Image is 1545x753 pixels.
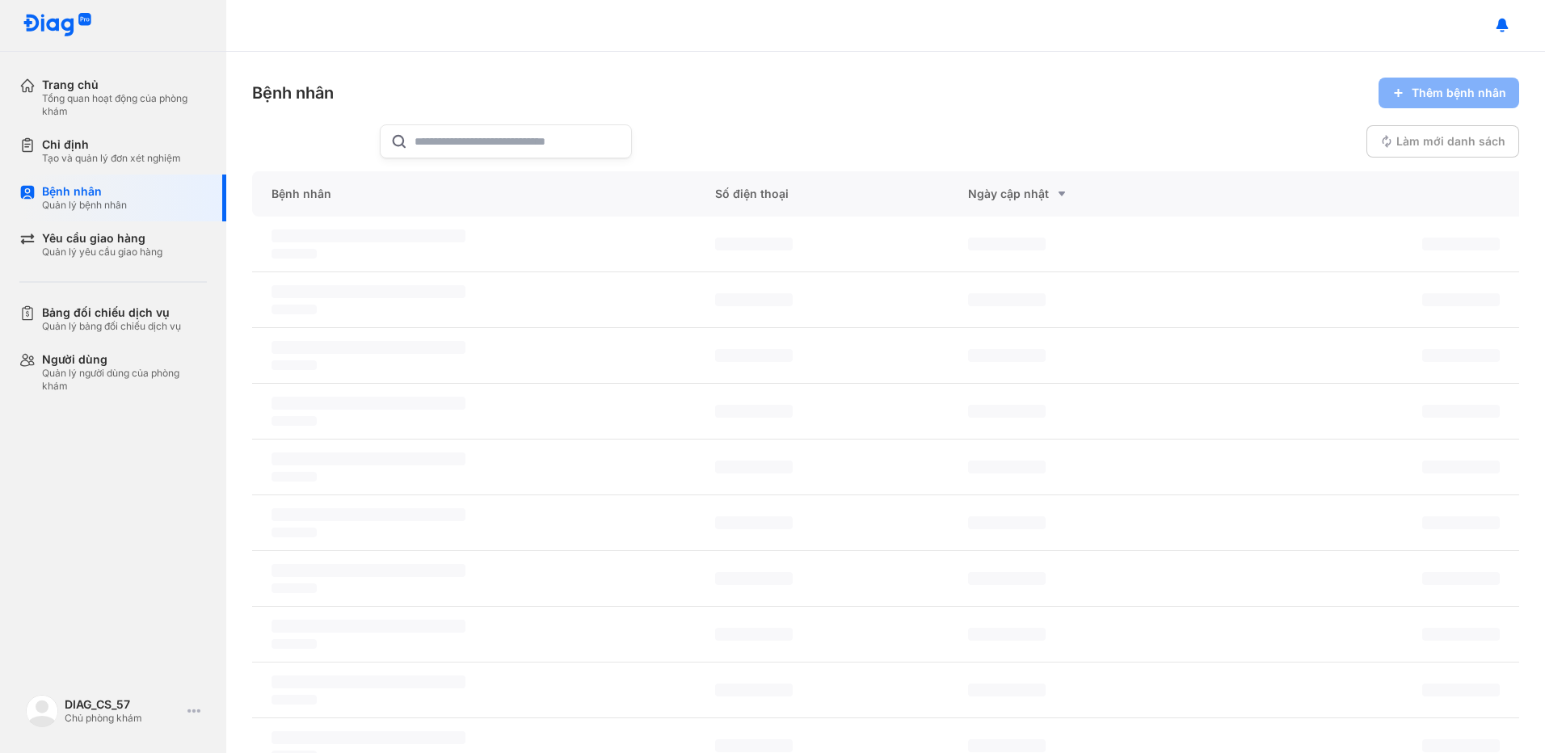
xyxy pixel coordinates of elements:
span: ‌ [272,416,317,426]
span: ‌ [715,349,793,362]
span: ‌ [715,572,793,585]
div: DIAG_CS_57 [65,697,181,712]
span: ‌ [968,405,1046,418]
div: Trang chủ [42,78,207,92]
span: ‌ [715,684,793,696]
span: ‌ [1422,684,1500,696]
span: ‌ [272,695,317,705]
span: ‌ [272,452,465,465]
span: ‌ [272,620,465,633]
span: ‌ [272,229,465,242]
span: ‌ [272,305,317,314]
span: ‌ [1422,405,1500,418]
span: ‌ [1422,349,1500,362]
div: Chỉ định [42,137,181,152]
span: ‌ [272,675,465,688]
span: ‌ [968,739,1046,752]
span: ‌ [272,341,465,354]
span: ‌ [968,238,1046,250]
img: logo [26,695,58,727]
span: ‌ [272,639,317,649]
button: Làm mới danh sách [1366,125,1519,158]
span: ‌ [715,293,793,306]
div: Quản lý người dùng của phòng khám [42,367,207,393]
span: ‌ [715,461,793,473]
span: ‌ [968,461,1046,473]
span: ‌ [968,293,1046,306]
span: ‌ [272,583,317,593]
div: Bảng đối chiếu dịch vụ [42,305,181,320]
span: ‌ [1422,739,1500,752]
div: Tạo và quản lý đơn xét nghiệm [42,152,181,165]
span: ‌ [715,739,793,752]
span: ‌ [272,528,317,537]
span: ‌ [272,360,317,370]
div: Yêu cầu giao hàng [42,231,162,246]
span: ‌ [272,564,465,577]
img: logo [23,13,92,38]
span: ‌ [968,572,1046,585]
span: ‌ [715,405,793,418]
div: Tổng quan hoạt động của phòng khám [42,92,207,118]
span: ‌ [1422,572,1500,585]
span: ‌ [272,285,465,298]
div: Quản lý bệnh nhân [42,199,127,212]
span: ‌ [968,684,1046,696]
span: Thêm bệnh nhân [1412,86,1506,100]
span: ‌ [1422,238,1500,250]
span: ‌ [1422,461,1500,473]
span: Làm mới danh sách [1396,134,1505,149]
div: Quản lý yêu cầu giao hàng [42,246,162,259]
div: Bệnh nhân [42,184,127,199]
span: ‌ [715,238,793,250]
span: ‌ [715,516,793,529]
div: Quản lý bảng đối chiếu dịch vụ [42,320,181,333]
div: Bệnh nhân [252,171,696,217]
span: ‌ [968,349,1046,362]
span: ‌ [272,397,465,410]
span: ‌ [272,508,465,521]
button: Thêm bệnh nhân [1379,78,1519,108]
span: ‌ [272,249,317,259]
span: ‌ [1422,516,1500,529]
span: ‌ [272,472,317,482]
div: Bệnh nhân [252,82,334,104]
div: Chủ phòng khám [65,712,181,725]
span: ‌ [715,628,793,641]
div: Ngày cập nhật [968,184,1183,204]
span: ‌ [272,731,465,744]
div: Số điện thoại [696,171,949,217]
div: Người dùng [42,352,207,367]
span: ‌ [968,628,1046,641]
span: ‌ [1422,628,1500,641]
span: ‌ [1422,293,1500,306]
span: ‌ [968,516,1046,529]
